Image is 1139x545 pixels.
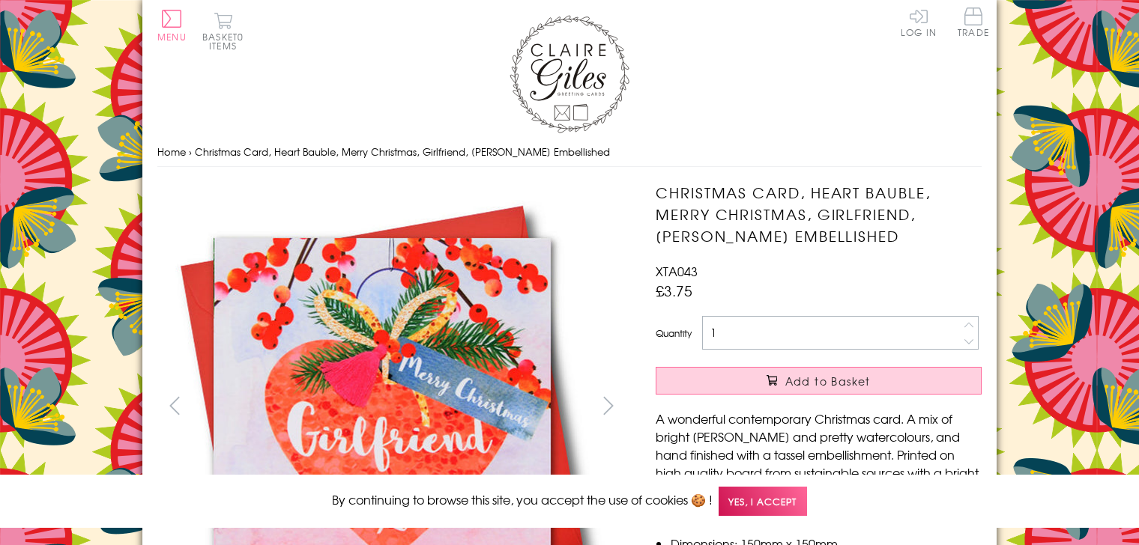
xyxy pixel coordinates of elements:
[958,7,989,40] a: Trade
[157,10,187,41] button: Menu
[189,144,192,159] span: ›
[656,326,692,340] label: Quantity
[195,144,610,159] span: Christmas Card, Heart Bauble, Merry Christmas, Girlfriend, [PERSON_NAME] Embellished
[785,374,871,389] span: Add to Basket
[202,12,244,50] button: Basket0 items
[157,137,982,168] nav: breadcrumbs
[719,487,807,516] span: Yes, I accept
[157,389,191,422] button: prev
[958,7,989,37] span: Trade
[656,182,982,246] h1: Christmas Card, Heart Bauble, Merry Christmas, Girlfriend, [PERSON_NAME] Embellished
[157,30,187,43] span: Menu
[656,409,982,517] p: A wonderful contemporary Christmas card. A mix of bright [PERSON_NAME] and pretty watercolours, a...
[656,280,692,301] span: £3.75
[656,262,698,280] span: XTA043
[157,144,186,159] a: Home
[510,15,629,133] img: Claire Giles Greetings Cards
[209,30,244,52] span: 0 items
[656,367,982,395] button: Add to Basket
[901,7,937,37] a: Log In
[592,389,626,422] button: next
